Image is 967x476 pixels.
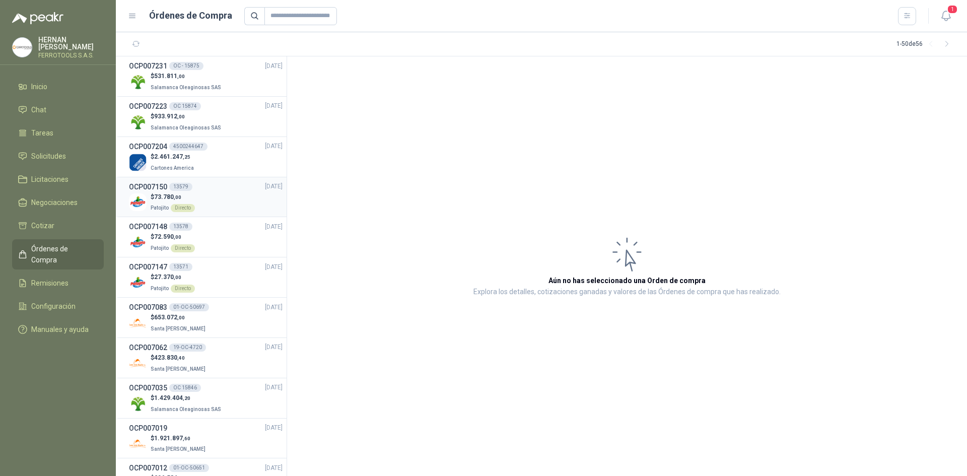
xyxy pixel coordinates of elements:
a: OCP00714813578[DATE] Company Logo$72.590,00PatojitoDirecto [129,221,283,253]
p: Explora los detalles, cotizaciones ganadas y valores de las Órdenes de compra que has realizado. [473,286,781,298]
span: 933.912 [154,113,185,120]
a: Negociaciones [12,193,104,212]
div: Directo [171,244,195,252]
a: Chat [12,100,104,119]
span: 531.811 [154,73,185,80]
span: ,40 [177,355,185,361]
div: 13579 [169,183,192,191]
span: Salamanca Oleaginosas SAS [151,406,221,412]
span: Salamanca Oleaginosas SAS [151,125,221,130]
div: 4500244647 [169,143,208,151]
div: OC - 15875 [169,62,203,70]
a: OCP00706219-OC-4720[DATE] Company Logo$423.830,40Santa [PERSON_NAME] [129,342,283,374]
span: ,00 [174,234,181,240]
span: Patojito [151,205,169,211]
button: 1 [937,7,955,25]
span: Cartones America [151,165,194,171]
span: Órdenes de Compra [31,243,94,265]
p: $ [151,353,208,363]
a: OCP007019[DATE] Company Logo$1.921.897,60Santa [PERSON_NAME] [129,423,283,454]
span: 2.461.247 [154,153,190,160]
p: HERNAN [PERSON_NAME] [38,36,104,50]
span: ,25 [183,154,190,160]
a: OCP00715013579[DATE] Company Logo$73.780,00PatojitoDirecto [129,181,283,213]
a: OCP0072044500244647[DATE] Company Logo$2.461.247,25Cartones America [129,141,283,173]
span: 73.780 [154,193,181,200]
img: Company Logo [129,193,147,211]
img: Logo peakr [12,12,63,24]
div: 13571 [169,263,192,271]
span: Configuración [31,301,76,312]
img: Company Logo [129,314,147,332]
p: $ [151,112,223,121]
span: ,20 [183,395,190,401]
h3: OCP007150 [129,181,167,192]
div: OC 15874 [169,102,201,110]
img: Company Logo [129,435,147,453]
p: $ [151,72,223,81]
img: Company Logo [129,234,147,251]
span: ,00 [177,315,185,320]
a: Órdenes de Compra [12,239,104,269]
span: 1.921.897 [154,435,190,442]
h3: OCP007231 [129,60,167,72]
span: Licitaciones [31,174,68,185]
div: Directo [171,285,195,293]
div: 13578 [169,223,192,231]
span: [DATE] [265,101,283,111]
span: ,00 [174,194,181,200]
span: 72.590 [154,233,181,240]
div: 01-OC-50697 [169,303,209,311]
span: Cotizar [31,220,54,231]
p: $ [151,152,196,162]
span: 1 [947,5,958,14]
h3: OCP007035 [129,382,167,393]
a: Configuración [12,297,104,316]
a: OCP00714713571[DATE] Company Logo$27.370,00PatojitoDirecto [129,261,283,293]
h3: OCP007083 [129,302,167,313]
p: $ [151,313,208,322]
a: OCP00708301-OC-50697[DATE] Company Logo$653.072,00Santa [PERSON_NAME] [129,302,283,333]
span: 423.830 [154,354,185,361]
h3: OCP007147 [129,261,167,273]
span: Tareas [31,127,53,139]
div: 1 - 50 de 56 [896,36,955,52]
p: $ [151,232,195,242]
p: $ [151,273,195,282]
div: 19-OC-4720 [169,344,206,352]
h1: Órdenes de Compra [149,9,232,23]
img: Company Logo [13,38,32,57]
h3: OCP007019 [129,423,167,434]
div: OC 15846 [169,384,201,392]
span: [DATE] [265,222,283,232]
img: Company Logo [129,395,147,413]
a: Solicitudes [12,147,104,166]
span: Manuales y ayuda [31,324,89,335]
a: OCP007035OC 15846[DATE] Company Logo$1.429.404,20Salamanca Oleaginosas SAS [129,382,283,414]
span: Chat [31,104,46,115]
img: Company Logo [129,274,147,292]
img: Company Logo [129,154,147,171]
p: $ [151,434,208,443]
img: Company Logo [129,355,147,372]
span: [DATE] [265,343,283,352]
span: ,00 [174,275,181,280]
span: [DATE] [265,423,283,433]
a: Tareas [12,123,104,143]
span: 653.072 [154,314,185,321]
span: Negociaciones [31,197,78,208]
span: Solicitudes [31,151,66,162]
span: Inicio [31,81,47,92]
a: Remisiones [12,274,104,293]
span: 1.429.404 [154,394,190,401]
span: Salamanca Oleaginosas SAS [151,85,221,90]
a: Inicio [12,77,104,96]
span: Santa [PERSON_NAME] [151,366,205,372]
a: OCP007223OC 15874[DATE] Company Logo$933.912,00Salamanca Oleaginosas SAS [129,101,283,132]
h3: OCP007062 [129,342,167,353]
span: ,60 [183,436,190,441]
span: [DATE] [265,463,283,473]
h3: OCP007148 [129,221,167,232]
div: Directo [171,204,195,212]
span: [DATE] [265,262,283,272]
